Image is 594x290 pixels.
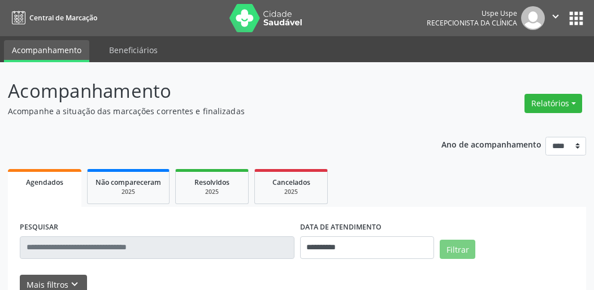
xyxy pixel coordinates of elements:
[521,6,545,30] img: img
[96,178,161,187] span: Não compareceram
[4,40,89,62] a: Acompanhamento
[263,188,319,196] div: 2025
[20,219,58,236] label: PESQUISAR
[440,240,475,259] button: Filtrar
[549,10,562,23] i: 
[29,13,97,23] span: Central de Marcação
[101,40,166,60] a: Beneficiários
[26,178,63,187] span: Agendados
[427,8,517,18] div: Uspe Uspe
[545,6,566,30] button: 
[8,105,413,117] p: Acompanhe a situação das marcações correntes e finalizadas
[272,178,310,187] span: Cancelados
[566,8,586,28] button: apps
[427,18,517,28] span: Recepcionista da clínica
[524,94,582,113] button: Relatórios
[441,137,541,151] p: Ano de acompanhamento
[96,188,161,196] div: 2025
[8,77,413,105] p: Acompanhamento
[184,188,240,196] div: 2025
[194,178,229,187] span: Resolvidos
[300,219,381,236] label: DATA DE ATENDIMENTO
[8,8,97,27] a: Central de Marcação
